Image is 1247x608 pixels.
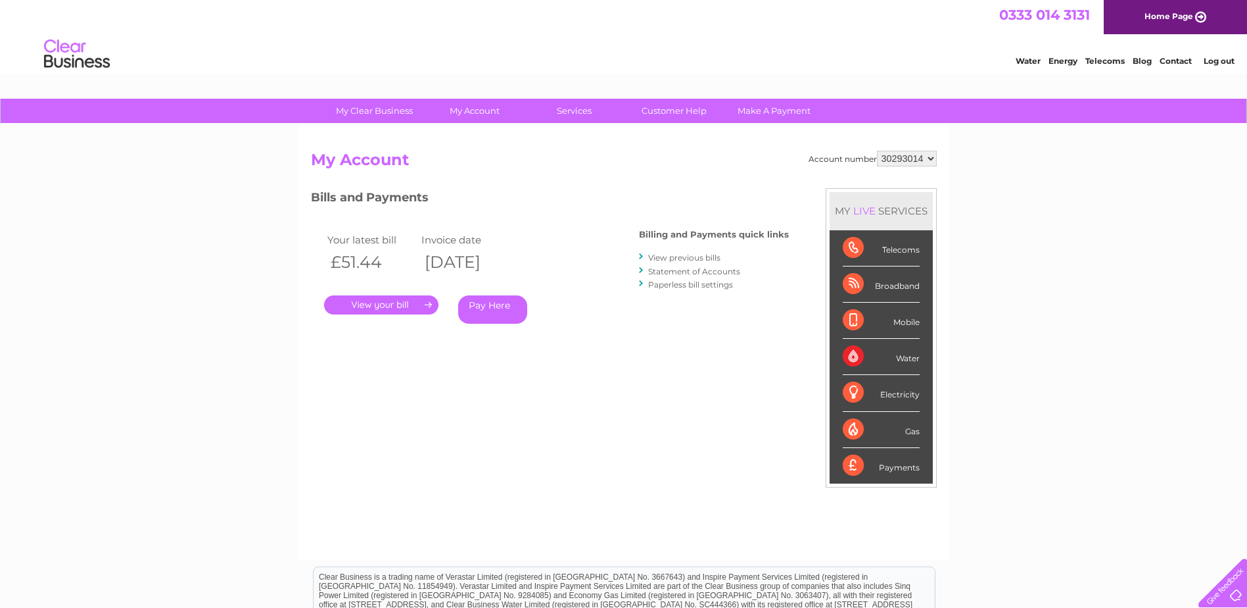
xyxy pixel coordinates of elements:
[843,375,920,411] div: Electricity
[843,339,920,375] div: Water
[311,151,937,176] h2: My Account
[843,412,920,448] div: Gas
[458,295,527,324] a: Pay Here
[843,448,920,484] div: Payments
[639,230,789,240] h4: Billing and Payments quick links
[830,192,933,230] div: MY SERVICES
[720,99,828,123] a: Make A Payment
[418,231,513,249] td: Invoice date
[1160,56,1192,66] a: Contact
[324,231,419,249] td: Your latest bill
[851,205,878,217] div: LIVE
[314,7,935,64] div: Clear Business is a trading name of Verastar Limited (registered in [GEOGRAPHIC_DATA] No. 3667643...
[520,99,628,123] a: Services
[1204,56,1235,66] a: Log out
[1085,56,1125,66] a: Telecoms
[324,295,438,315] a: .
[324,249,419,276] th: £51.44
[648,280,733,290] a: Paperless bill settings
[420,99,529,123] a: My Account
[843,266,920,303] div: Broadband
[809,151,937,166] div: Account number
[311,188,789,211] h3: Bills and Payments
[648,253,720,263] a: View previous bills
[43,34,110,74] img: logo.png
[999,7,1090,23] a: 0333 014 3131
[620,99,728,123] a: Customer Help
[1048,56,1077,66] a: Energy
[1016,56,1041,66] a: Water
[843,230,920,266] div: Telecoms
[1133,56,1152,66] a: Blog
[418,249,513,276] th: [DATE]
[648,266,740,276] a: Statement of Accounts
[843,303,920,339] div: Mobile
[320,99,429,123] a: My Clear Business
